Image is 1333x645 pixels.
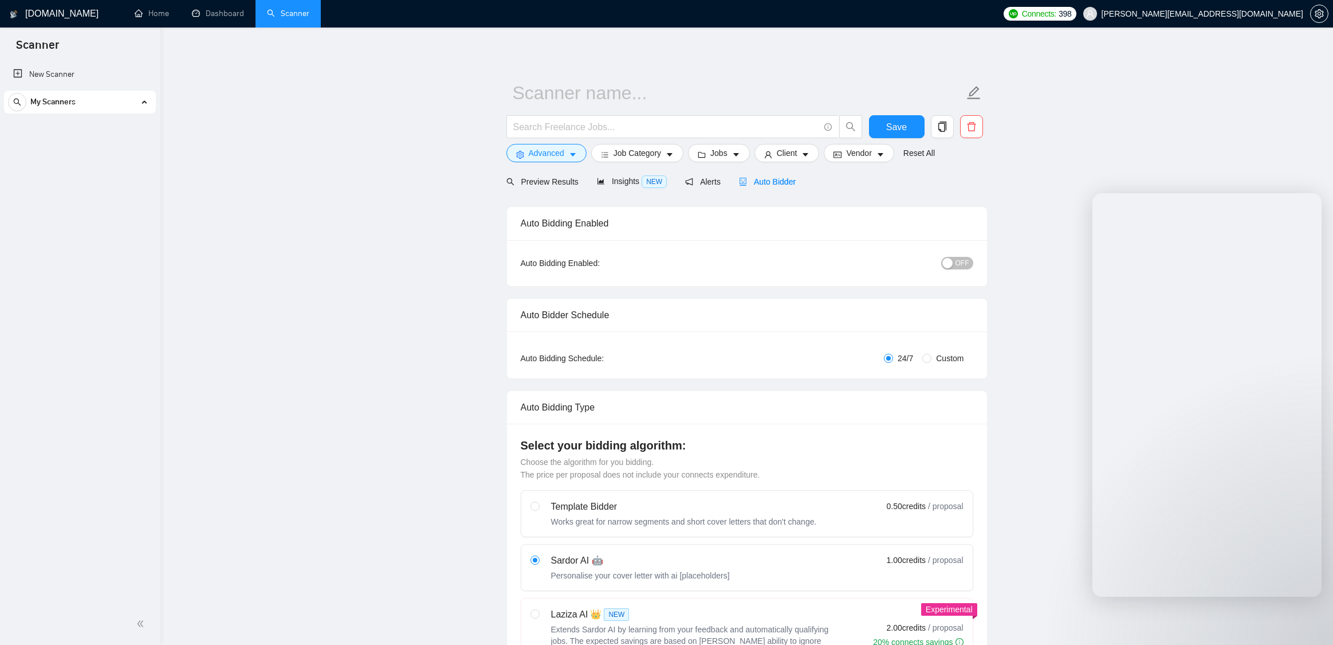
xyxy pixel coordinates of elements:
[1092,193,1322,597] iframe: Intercom live chat
[926,605,973,614] span: Experimental
[1086,10,1094,18] span: user
[506,144,587,162] button: settingAdvancedcaret-down
[764,150,772,159] span: user
[887,621,926,634] span: 2.00 credits
[10,5,18,24] img: logo
[513,120,819,134] input: Search Freelance Jobs...
[685,178,693,186] span: notification
[521,299,973,331] div: Auto Bidder Schedule
[931,352,968,365] span: Custom
[903,147,935,159] a: Reset All
[551,570,730,581] div: Personalise your cover letter with ai [placeholders]
[961,122,982,132] span: delete
[521,352,671,365] div: Auto Bidding Schedule:
[521,458,760,479] span: Choose the algorithm for you bidding. The price per proposal does not include your connects expen...
[1059,7,1071,20] span: 398
[1310,9,1328,18] a: setting
[7,37,68,61] span: Scanner
[846,147,871,159] span: Vendor
[506,178,514,186] span: search
[739,177,796,186] span: Auto Bidder
[521,207,973,240] div: Auto Bidding Enabled
[1022,7,1056,20] span: Connects:
[893,352,918,365] span: 24/7
[824,123,832,131] span: info-circle
[4,63,156,86] li: New Scanner
[876,150,884,159] span: caret-down
[869,115,925,138] button: Save
[591,144,683,162] button: barsJob Categorycaret-down
[136,618,148,630] span: double-left
[931,115,954,138] button: copy
[840,122,862,132] span: search
[960,115,983,138] button: delete
[966,85,981,100] span: edit
[551,554,730,568] div: Sardor AI 🤖
[801,150,809,159] span: caret-down
[754,144,820,162] button: userClientcaret-down
[267,9,309,18] a: searchScanner
[777,147,797,159] span: Client
[521,391,973,424] div: Auto Bidding Type
[824,144,894,162] button: idcardVendorcaret-down
[928,622,963,634] span: / proposal
[529,147,564,159] span: Advanced
[569,150,577,159] span: caret-down
[931,122,953,132] span: copy
[13,63,147,86] a: New Scanner
[597,177,667,186] span: Insights
[887,500,926,513] span: 0.50 credits
[601,150,609,159] span: bars
[955,257,969,269] span: OFF
[513,79,964,107] input: Scanner name...
[887,554,926,566] span: 1.00 credits
[551,500,817,514] div: Template Bidder
[839,115,862,138] button: search
[506,177,579,186] span: Preview Results
[597,177,605,185] span: area-chart
[4,91,156,118] li: My Scanners
[886,120,907,134] span: Save
[551,608,837,621] div: Laziza AI
[685,177,721,186] span: Alerts
[1294,606,1322,634] iframe: Intercom live chat
[1310,5,1328,23] button: setting
[30,91,76,114] span: My Scanners
[833,150,842,159] span: idcard
[666,150,674,159] span: caret-down
[8,93,26,111] button: search
[688,144,750,162] button: folderJobscaret-down
[739,178,747,186] span: robot
[516,150,524,159] span: setting
[928,501,963,512] span: / proposal
[698,150,706,159] span: folder
[192,9,244,18] a: dashboardDashboard
[521,257,671,269] div: Auto Bidding Enabled:
[732,150,740,159] span: caret-down
[1311,9,1328,18] span: setting
[710,147,728,159] span: Jobs
[590,608,601,621] span: 👑
[521,437,973,454] h4: Select your bidding algorithm:
[642,175,667,188] span: NEW
[614,147,661,159] span: Job Category
[1009,9,1018,18] img: upwork-logo.png
[551,516,817,527] div: Works great for narrow segments and short cover letters that don't change.
[928,554,963,566] span: / proposal
[9,98,26,106] span: search
[135,9,169,18] a: homeHome
[604,608,629,621] span: NEW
